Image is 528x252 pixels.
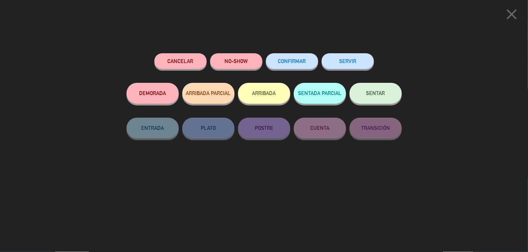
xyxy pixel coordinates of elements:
span: CONFIRMAR [278,58,306,64]
button: ARRIBADA [238,83,290,104]
button: ENTRADA [127,118,179,139]
button: ARRIBADA PARCIAL [182,83,235,104]
button: NO-SHOW [210,53,262,69]
button: POSTRE [238,118,290,139]
button: close [501,5,523,26]
button: Cancelar [154,53,207,69]
button: SENTADA PARCIAL [294,83,346,104]
button: PLATO [182,118,235,139]
button: SENTAR [350,83,402,104]
button: CUENTA [294,118,346,139]
button: TRANSICIÓN [350,118,402,139]
span: SENTAR [366,90,385,96]
i: close [503,6,521,23]
button: DEMORADA [127,83,179,104]
button: CONFIRMAR [266,53,318,69]
span: ARRIBADA PARCIAL [186,90,231,96]
button: SERVIR [322,53,374,69]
